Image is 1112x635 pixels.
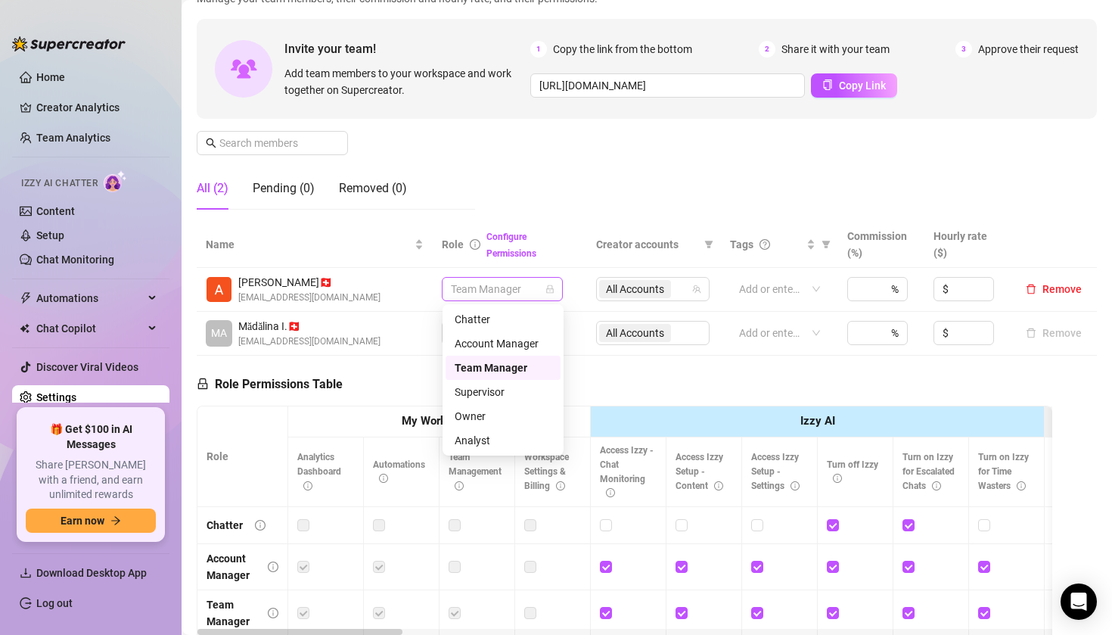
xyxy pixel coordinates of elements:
span: info-circle [379,474,388,483]
span: 1 [530,41,547,58]
span: question-circle [759,239,770,250]
span: Copy Link [839,79,886,92]
span: Turn on Izzy for Escalated Chats [902,452,955,491]
div: Team Manager [446,356,561,380]
span: info-circle [1017,481,1026,490]
span: info-circle [303,481,312,490]
input: Search members [219,135,327,151]
span: Copy the link from the bottom [553,41,692,58]
span: Workspace Settings & Billing [524,452,569,491]
span: Turn on Izzy for Time Wasters [978,452,1029,491]
span: Remove [1042,283,1082,295]
img: logo-BBDzfeDw.svg [12,36,126,51]
div: Removed (0) [339,179,407,198]
span: filter [701,233,716,256]
span: info-circle [791,481,800,490]
span: filter [818,233,834,256]
h5: Role Permissions Table [197,375,343,394]
span: [EMAIL_ADDRESS][DOMAIN_NAME] [238,335,381,349]
div: Owner [446,404,561,428]
span: [EMAIL_ADDRESS][DOMAIN_NAME] [238,291,381,305]
span: All Accounts [606,281,664,297]
div: All (2) [197,179,228,198]
div: Account Manager [455,335,551,352]
span: info-circle [255,520,266,531]
th: Hourly rate ($) [924,222,1011,268]
span: download [20,567,32,579]
div: Supervisor [455,384,551,400]
span: [PERSON_NAME] 🇨🇭 [238,274,381,291]
span: info-circle [714,481,723,490]
span: 3 [955,41,972,58]
span: Share it with your team [781,41,890,58]
button: Copy Link [811,73,897,98]
button: Earn nowarrow-right [26,509,156,533]
span: delete [1026,284,1036,294]
span: Team Manager [451,278,554,300]
div: Pending (0) [253,179,315,198]
span: Team Management [449,452,502,491]
strong: Izzy AI [800,414,835,428]
span: Invite your team! [284,39,530,58]
strong: My Workspace [402,414,477,428]
th: Commission (%) [838,222,924,268]
a: Home [36,71,65,83]
a: Configure Permissions [486,232,536,259]
span: Creator accounts [596,236,698,253]
a: Creator Analytics [36,95,157,120]
span: Access Izzy Setup - Settings [751,452,800,491]
div: Chatter [207,517,243,534]
span: Name [206,236,412,253]
span: Access Izzy Setup - Content [676,452,723,491]
div: Chatter [446,307,561,332]
span: Approve their request [978,41,1079,58]
a: Settings [36,391,76,403]
img: AI Chatter [104,170,127,192]
button: Remove [1020,280,1088,298]
div: Supervisor [446,380,561,404]
button: Remove [1020,324,1088,342]
a: Team Analytics [36,132,110,144]
span: info-circle [268,608,278,618]
a: Chat Monitoring [36,254,114,266]
span: copy [822,79,833,90]
span: info-circle [470,239,480,250]
div: Team Manager [455,360,551,376]
span: Download Desktop App [36,567,147,579]
span: Chat Copilot [36,316,144,341]
span: info-circle [606,488,615,497]
span: info-circle [268,562,278,572]
span: Share [PERSON_NAME] with a friend, and earn unlimited rewards [26,458,156,503]
div: Analyst [446,428,561,453]
span: 2 [759,41,775,58]
span: Analytics Dashboard [297,452,341,491]
span: Mădălina I. 🇨🇭 [238,318,381,335]
a: Log out [36,597,73,609]
div: Account Manager [207,550,256,584]
span: info-circle [556,481,565,490]
span: Turn off Izzy [827,459,878,484]
span: Tags [730,236,753,253]
span: thunderbolt [20,292,32,304]
span: MA [211,325,227,341]
span: Role [442,238,464,251]
span: search [206,138,216,148]
span: Access Izzy - Chat Monitoring [600,445,654,499]
a: Setup [36,229,64,241]
div: Account Manager [446,332,561,356]
th: Name [197,222,433,268]
div: Open Intercom Messenger [1061,584,1097,620]
span: Automations [373,459,425,484]
span: arrow-right [110,515,121,526]
div: Analyst [455,432,551,449]
th: Role [197,406,288,507]
span: All Accounts [599,280,671,298]
span: lock [545,285,554,294]
span: 🎁 Get $100 in AI Messages [26,422,156,452]
img: Andrè Kombatè [207,277,231,302]
span: Earn now [61,515,104,527]
span: team [692,285,701,294]
span: filter [704,240,713,249]
span: info-circle [833,474,842,483]
span: Izzy AI Chatter [21,176,98,191]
